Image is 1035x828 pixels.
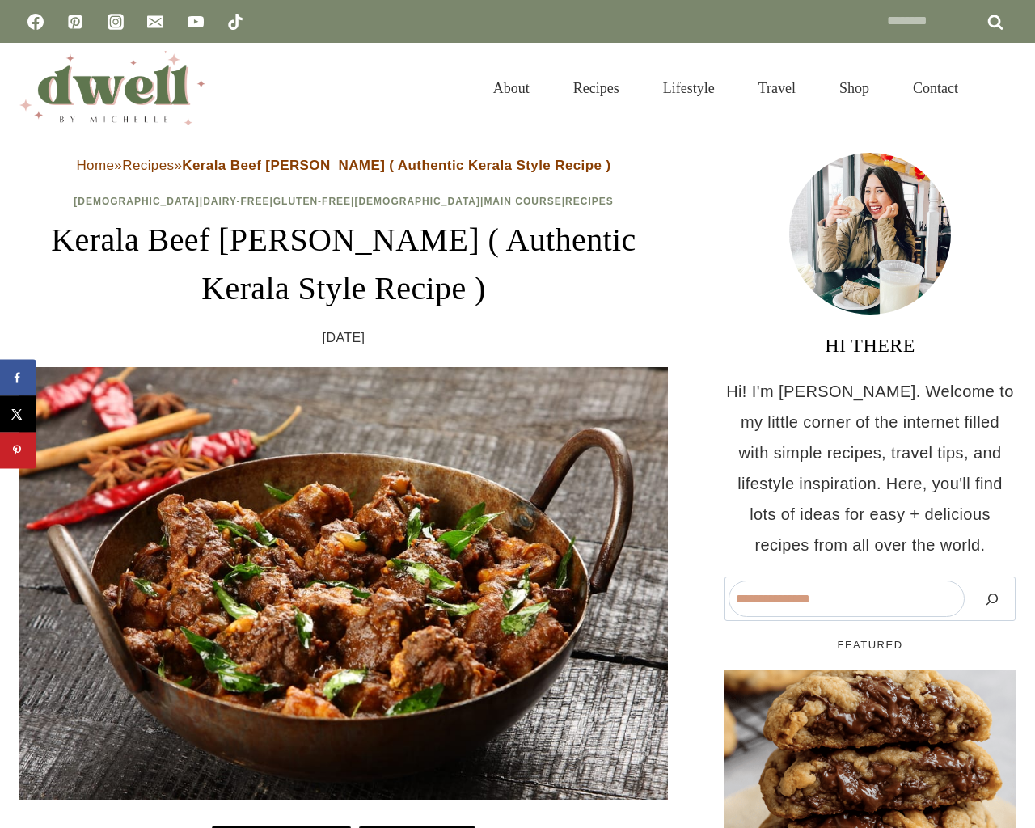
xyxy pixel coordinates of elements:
a: Gluten-Free [273,196,351,207]
h3: HI THERE [724,331,1016,360]
a: Lifestyle [641,60,737,116]
a: Recipes [551,60,641,116]
a: Instagram [99,6,132,38]
a: Shop [817,60,891,116]
p: Hi! I'm [PERSON_NAME]. Welcome to my little corner of the internet filled with simple recipes, tr... [724,376,1016,560]
span: | | | | | [74,196,614,207]
h1: Kerala Beef [PERSON_NAME] ( Authentic Kerala Style Recipe ) [19,216,668,313]
img: Kerala beef curry in a cast iron [19,367,668,800]
a: Recipes [565,196,614,207]
a: TikTok [219,6,251,38]
strong: Kerala Beef [PERSON_NAME] ( Authentic Kerala Style Recipe ) [182,158,610,173]
a: Main Course [484,196,561,207]
a: [DEMOGRAPHIC_DATA] [354,196,480,207]
a: Recipes [122,158,174,173]
a: YouTube [180,6,212,38]
nav: Primary Navigation [471,60,980,116]
a: Travel [737,60,817,116]
button: View Search Form [988,74,1016,102]
a: About [471,60,551,116]
button: Search [973,581,1012,617]
a: [DEMOGRAPHIC_DATA] [74,196,200,207]
a: Home [76,158,114,173]
a: Pinterest [59,6,91,38]
time: [DATE] [323,326,365,350]
img: DWELL by michelle [19,51,205,125]
span: » » [76,158,610,173]
a: Email [139,6,171,38]
a: Dairy-Free [203,196,269,207]
a: Contact [891,60,980,116]
a: Facebook [19,6,52,38]
h5: FEATURED [724,637,1016,653]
